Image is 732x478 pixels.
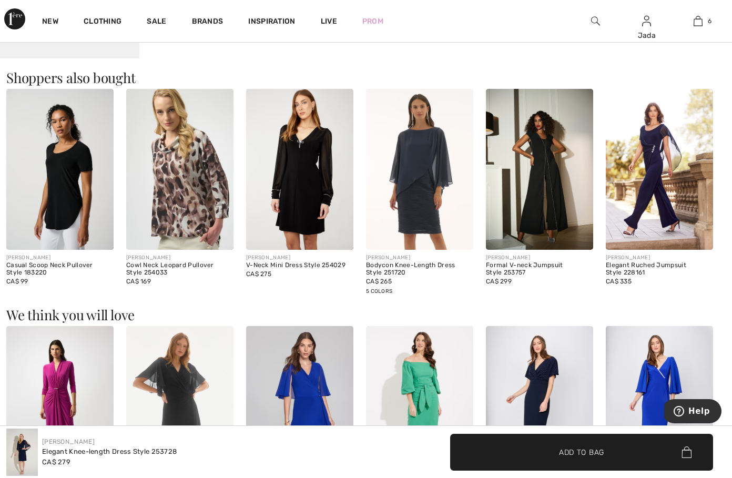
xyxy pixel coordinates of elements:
div: V-Neck Mini Dress Style 254029 [246,262,353,269]
div: Elegant Ruched Jumpsuit Style 228161 [606,262,713,277]
div: Cowl Neck Leopard Pullover Style 254033 [126,262,233,277]
div: [PERSON_NAME] [486,254,593,262]
a: [PERSON_NAME] [42,438,95,445]
img: Casual Scoop Neck Pullover Style 183220 [6,89,114,250]
div: Formal V-neck Jumpsuit Style 253757 [486,262,593,277]
img: search the website [591,15,600,27]
a: Prom [362,16,383,27]
span: CA$ 279 [42,458,70,466]
div: [PERSON_NAME] [246,254,353,262]
button: Add to Bag [450,434,713,471]
img: Elegant Ruched Jumpsuit Style 228161 [606,89,713,250]
a: 6 [673,15,723,27]
img: Bag.svg [682,446,692,458]
span: CA$ 265 [366,278,392,285]
div: Casual Scoop Neck Pullover Style 183220 [6,262,114,277]
span: CA$ 335 [606,278,632,285]
div: [PERSON_NAME] [606,254,713,262]
span: CA$ 99 [6,278,28,285]
h3: We think you will love [6,308,726,322]
div: [PERSON_NAME] [366,254,473,262]
h3: Shoppers also bought [6,71,726,85]
span: 6 [708,16,711,26]
iframe: Opens a widget where you can find more information [664,399,721,425]
span: CA$ 169 [126,278,151,285]
a: New [42,17,58,28]
img: V-Neck Mini Dress Style 254029 [246,89,353,250]
img: 1ère Avenue [4,8,25,29]
a: Sale [147,17,166,28]
img: Formal V-neck Jumpsuit Style 253757 [486,89,593,250]
a: Live [321,16,337,27]
a: Brands [192,17,223,28]
span: CA$ 299 [486,278,512,285]
span: Add to Bag [559,446,604,457]
div: Bodycon Knee-Length Dress Style 251720 [366,262,473,277]
span: CA$ 275 [246,270,271,278]
div: [PERSON_NAME] [6,254,114,262]
div: [PERSON_NAME] [126,254,233,262]
img: Bodycon Knee-Length Dress Style 251720 [366,89,473,250]
span: Inspiration [248,17,295,28]
span: 5 Colors [366,288,392,294]
div: Elegant Knee-length Dress Style 253728 [42,446,177,457]
div: Jada [622,30,672,41]
img: Cowl Neck Leopard Pullover Style 254033 [126,89,233,250]
img: My Bag [694,15,703,27]
a: Clothing [84,17,121,28]
img: Elegant Knee-Length Dress Style 253728 [6,429,38,476]
img: My Info [642,15,651,27]
a: Sign In [642,16,651,26]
